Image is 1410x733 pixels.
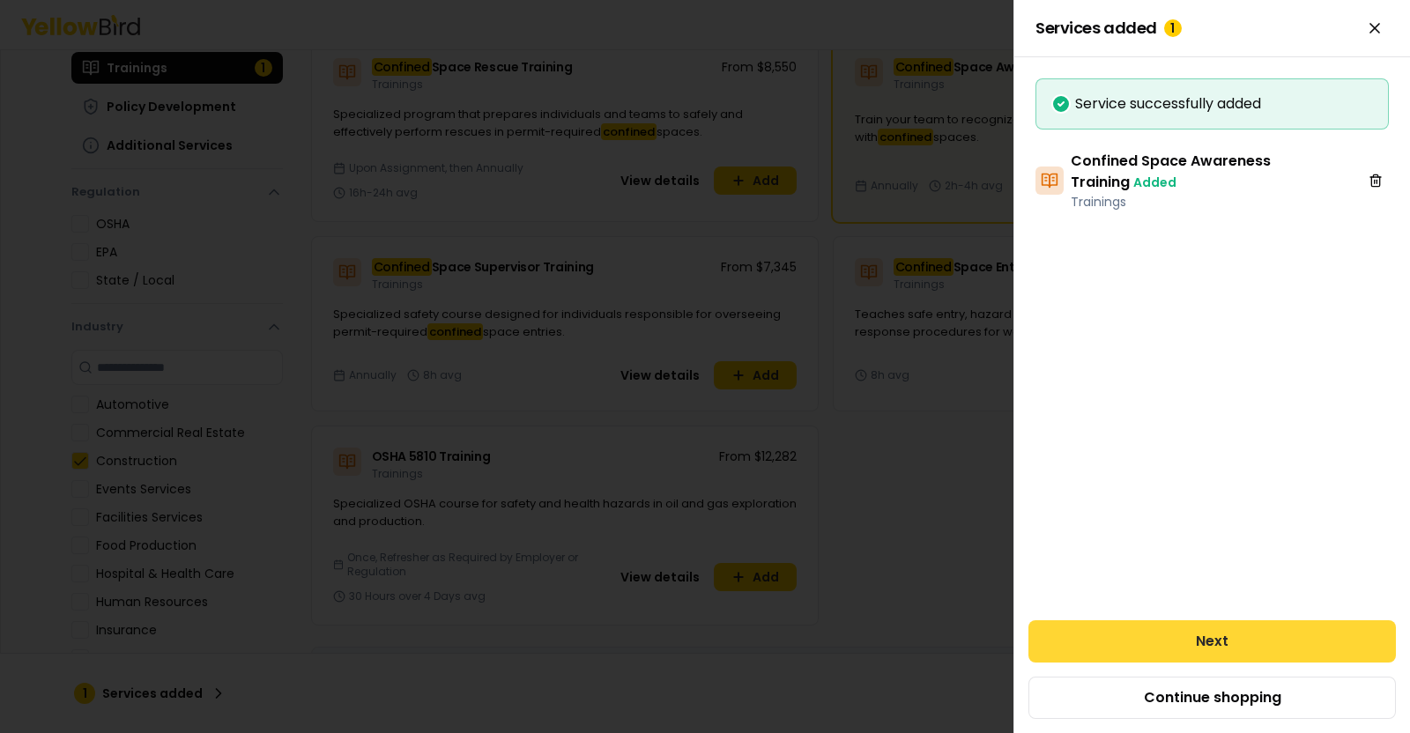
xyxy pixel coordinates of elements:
button: Continue shopping [1028,677,1396,719]
p: Trainings [1071,193,1355,211]
button: Next [1028,620,1396,663]
span: Services added [1035,19,1182,37]
div: Service successfully added [1050,93,1374,115]
button: Close [1361,14,1389,42]
div: 1 [1164,19,1182,37]
span: Added [1133,174,1176,191]
h3: Confined Space Awareness Training [1071,151,1355,193]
